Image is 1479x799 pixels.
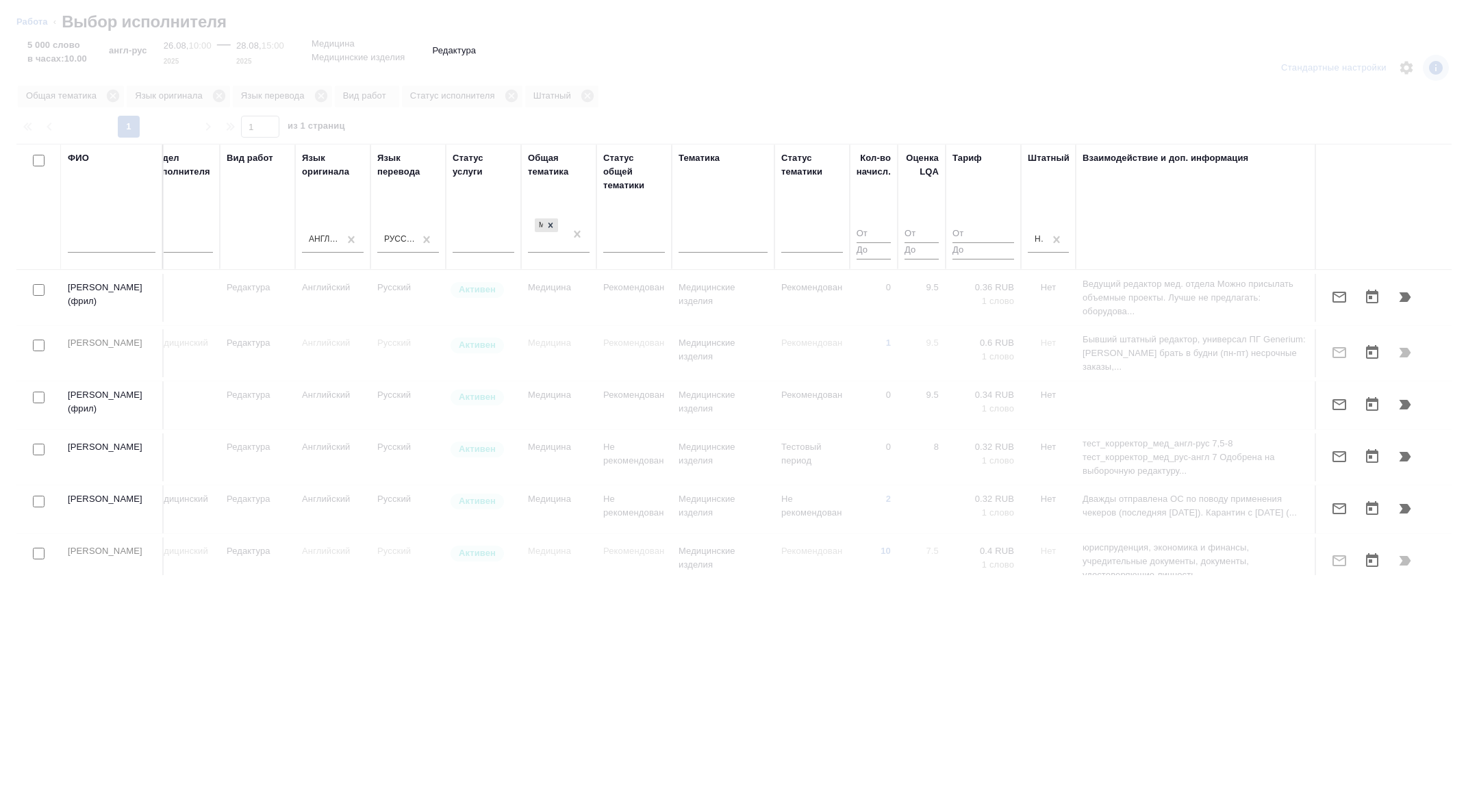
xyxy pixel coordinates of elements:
td: [PERSON_NAME] [61,537,164,585]
div: Язык перевода [377,151,439,179]
button: Продолжить [1389,388,1421,421]
button: Открыть календарь загрузки [1356,388,1389,421]
input: Выбери исполнителей, чтобы отправить приглашение на работу [33,444,45,455]
button: Отправить предложение о работе [1323,281,1356,314]
input: Выбери исполнителей, чтобы отправить приглашение на работу [33,548,45,559]
button: Открыть календарь загрузки [1356,492,1389,525]
button: Продолжить [1389,281,1421,314]
td: [PERSON_NAME] [61,329,164,377]
div: Статус тематики [781,151,843,179]
button: Отправить предложение о работе [1323,492,1356,525]
div: Медицина [535,218,543,233]
button: Открыть календарь загрузки [1356,336,1389,369]
div: Отдел исполнителя [151,151,213,179]
td: [PERSON_NAME] [61,433,164,481]
div: Тематика [679,151,720,165]
button: Открыть календарь загрузки [1356,544,1389,577]
button: Отправить предложение о работе [1323,388,1356,421]
div: Штатный [1028,151,1070,165]
p: Редактура [432,44,476,58]
td: [PERSON_NAME] [61,485,164,533]
div: ФИО [68,151,89,165]
div: Общая тематика [528,151,590,179]
input: Выбери исполнителей, чтобы отправить приглашение на работу [33,496,45,507]
div: Русский [384,233,416,245]
input: От [952,226,1014,243]
button: Открыть календарь загрузки [1356,281,1389,314]
input: До [857,242,891,259]
input: От [905,226,939,243]
div: Английский [309,233,340,245]
div: Нет [1035,233,1046,245]
input: До [905,242,939,259]
div: Статус услуги [453,151,514,179]
div: Тариф [952,151,982,165]
input: Выбери исполнителей, чтобы отправить приглашение на работу [33,340,45,351]
button: Продолжить [1389,492,1421,525]
div: Медицина [533,217,559,234]
div: Кол-во начисл. [857,151,891,179]
div: Оценка LQA [905,151,939,179]
button: Открыть календарь загрузки [1356,440,1389,473]
button: Отправить предложение о работе [1323,440,1356,473]
div: Язык оригинала [302,151,364,179]
input: От [857,226,891,243]
button: Продолжить [1389,440,1421,473]
td: [PERSON_NAME] (фрил) [61,381,164,429]
div: Статус общей тематики [603,151,665,192]
input: Выбери исполнителей, чтобы отправить приглашение на работу [33,284,45,296]
input: Выбери исполнителей, чтобы отправить приглашение на работу [33,392,45,403]
td: [PERSON_NAME] (фрил) [61,274,164,322]
div: Взаимодействие и доп. информация [1083,151,1248,165]
div: Вид работ [227,151,273,165]
input: До [952,242,1014,259]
